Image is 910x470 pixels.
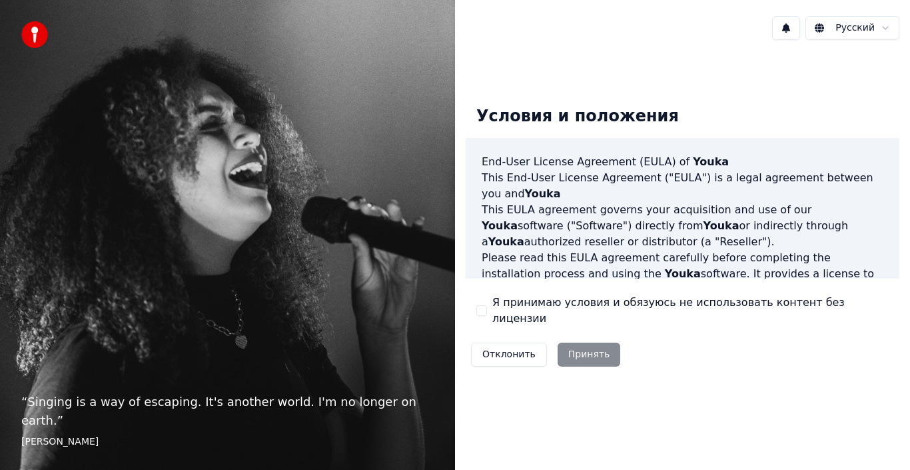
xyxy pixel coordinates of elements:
[488,235,524,248] span: Youka
[525,187,561,200] span: Youka
[482,250,883,314] p: Please read this EULA agreement carefully before completing the installation process and using th...
[21,393,434,430] p: “ Singing is a way of escaping. It's another world. I'm no longer on earth. ”
[21,21,48,48] img: youka
[482,219,518,232] span: Youka
[703,219,739,232] span: Youka
[466,95,689,138] div: Условия и положения
[665,267,701,280] span: Youka
[21,435,434,449] footer: [PERSON_NAME]
[492,295,889,327] label: Я принимаю условия и обязуюсь не использовать контент без лицензии
[482,170,883,202] p: This End-User License Agreement ("EULA") is a legal agreement between you and
[471,343,547,367] button: Отклонить
[693,155,729,168] span: Youka
[482,202,883,250] p: This EULA agreement governs your acquisition and use of our software ("Software") directly from o...
[482,154,883,170] h3: End-User License Agreement (EULA) of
